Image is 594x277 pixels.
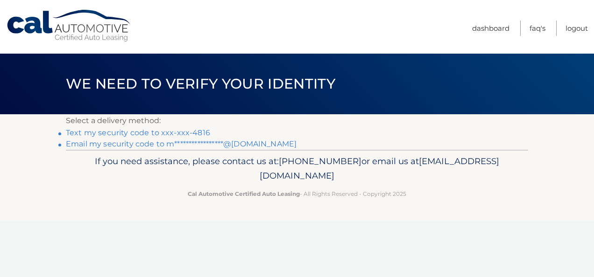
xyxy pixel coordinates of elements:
[566,21,588,36] a: Logout
[188,190,300,197] strong: Cal Automotive Certified Auto Leasing
[66,114,528,127] p: Select a delivery method:
[279,156,361,166] span: [PHONE_NUMBER]
[472,21,509,36] a: Dashboard
[66,128,210,137] a: Text my security code to xxx-xxx-4816
[72,189,522,199] p: - All Rights Reserved - Copyright 2025
[530,21,545,36] a: FAQ's
[6,9,132,42] a: Cal Automotive
[66,75,335,92] span: We need to verify your identity
[72,154,522,184] p: If you need assistance, please contact us at: or email us at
